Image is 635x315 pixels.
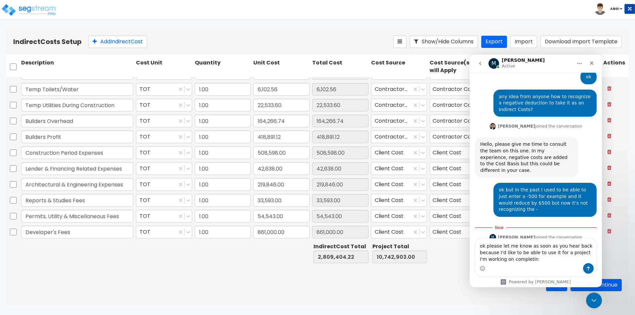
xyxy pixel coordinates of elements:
div: Client Cost [430,210,542,222]
div: Client Cost [371,162,427,175]
div: Unit Cost [252,58,311,76]
button: Download Import Template [540,36,622,48]
div: Client Cost [433,164,464,174]
div: Contractor Cost [371,131,427,143]
div: TOT [136,194,192,207]
div: Contractor Cost [371,99,427,111]
button: Delete Row [603,83,615,95]
button: Reorder Items [393,36,406,48]
div: Contractor Cost [371,115,427,127]
div: Client Cost [433,211,464,221]
button: Delete Row [603,131,615,142]
img: logo_pro_r.png [1,3,57,17]
div: TOT [136,115,192,127]
div: Actions [602,58,628,76]
button: Import [510,36,537,48]
div: TOT [136,226,192,238]
div: Project Total [372,243,427,251]
div: Cost Source(s) to which this Indirect will Apply [428,58,543,76]
button: Delete Row [603,162,615,174]
div: TOT [136,83,192,96]
div: Contractor Cost [430,83,542,96]
button: Show/Hide Columns [410,36,478,48]
button: Delete Row [603,115,615,126]
button: Delete Row [603,178,615,190]
div: Client Cost [433,227,464,237]
div: Client Cost [430,146,542,159]
img: avatar.png [594,3,606,15]
div: TOT [136,131,192,143]
div: Indirect Cost Total [314,243,368,251]
div: TOT [136,99,192,111]
div: Contractor Cost [433,100,479,110]
button: Delete Row [603,99,615,110]
div: Total Cost [311,58,370,76]
iframe: Intercom live chat [470,55,602,287]
div: Client Cost [430,178,542,191]
div: Client Cost [430,226,542,238]
div: Client Cost [433,195,464,206]
div: TOT [136,178,192,191]
div: Contractor Cost [430,115,542,127]
div: Client Cost [433,179,464,190]
div: TOT [136,210,192,222]
div: Cost Unit [135,58,193,76]
div: Client Cost [430,162,542,175]
div: Client Cost [371,226,427,238]
button: Delete Row [603,146,615,158]
button: Delete Row [603,194,615,206]
b: ABGi [610,6,619,11]
iframe: Intercom live chat [586,293,602,308]
div: Client Cost [433,148,464,158]
div: Client Cost [430,194,542,207]
button: AddIndirectCost [88,36,147,48]
div: Contractor Cost [371,83,427,96]
div: Client Cost [371,178,427,191]
div: Client Cost [371,210,427,222]
div: TOT [136,146,192,159]
button: Export [481,36,507,48]
b: Indirect Costs Setup [13,37,82,46]
div: Contractor Cost [430,99,542,111]
div: Description [20,58,135,76]
div: TOT [136,162,192,175]
div: Contractor Cost [433,84,479,95]
div: Contractor Cost [430,131,542,143]
button: Delete Row [603,226,615,237]
div: Client Cost [371,146,427,159]
div: Contractor Cost [433,116,479,126]
div: Contractor Cost [433,132,479,142]
div: Client Cost [371,194,427,207]
div: Quantity [193,58,252,76]
button: Delete Row [603,210,615,221]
